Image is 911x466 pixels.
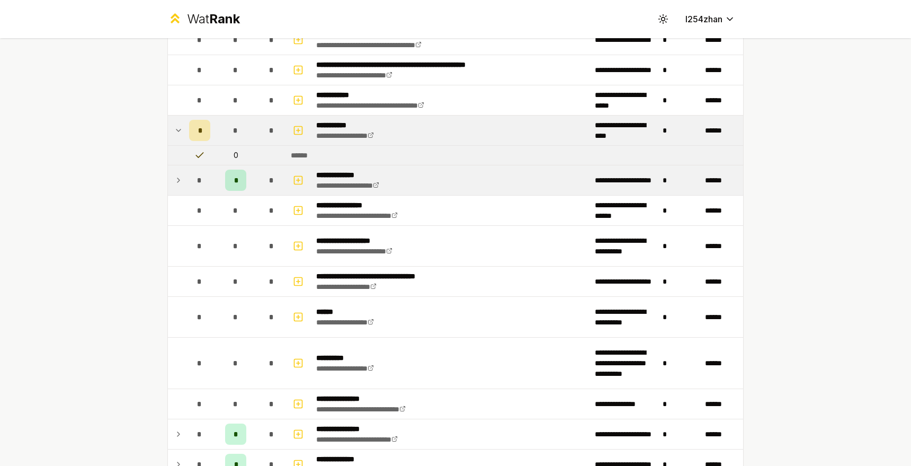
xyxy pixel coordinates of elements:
a: WatRank [167,11,240,28]
span: Rank [209,11,240,27]
div: Wat [187,11,240,28]
button: l254zhan [677,10,744,29]
td: 0 [215,146,257,165]
span: l254zhan [685,13,722,25]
